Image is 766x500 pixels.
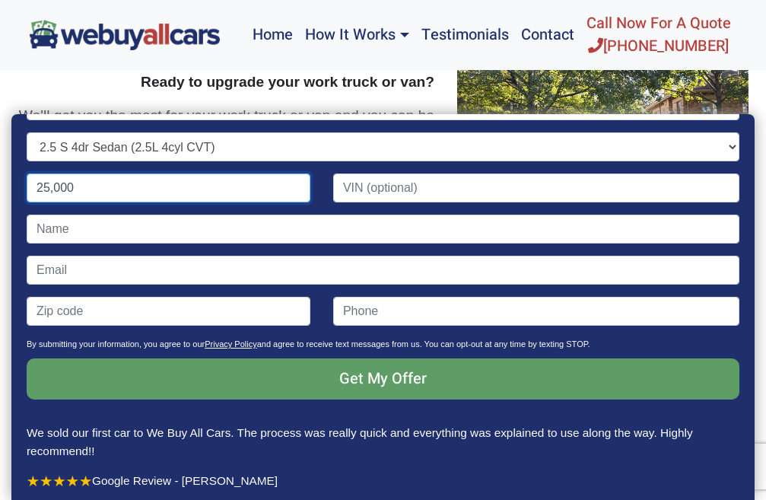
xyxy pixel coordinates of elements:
a: Testimonials [415,6,515,64]
strong: Ready to upgrade your work truck or van? [141,74,434,90]
p: Google Review - [PERSON_NAME] [27,472,739,489]
input: Zip code [27,297,310,326]
a: Privacy Policy [205,339,256,349]
input: Phone [333,297,739,326]
img: We Buy All Cars in NJ logo [30,20,220,49]
p: By submitting your information, you agree to our and agree to receive text messages from us. You ... [27,338,739,358]
a: Contact [515,6,580,64]
a: How It Works [299,6,415,64]
input: Email [27,256,739,285]
input: VIN (optional) [333,174,739,202]
a: Call Now For A Quote[PHONE_NUMBER] [580,6,737,64]
input: Name [27,215,739,244]
p: We'll get you the most for your work truck or van and you can be on your way to buying that dream... [18,105,435,149]
a: Home [246,6,299,64]
p: We sold our first car to We Buy All Cars. The process was really quick and everything was explain... [27,424,739,459]
input: Get My Offer [27,358,739,400]
input: Mileage [27,174,310,202]
form: Contact form [27,50,739,424]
